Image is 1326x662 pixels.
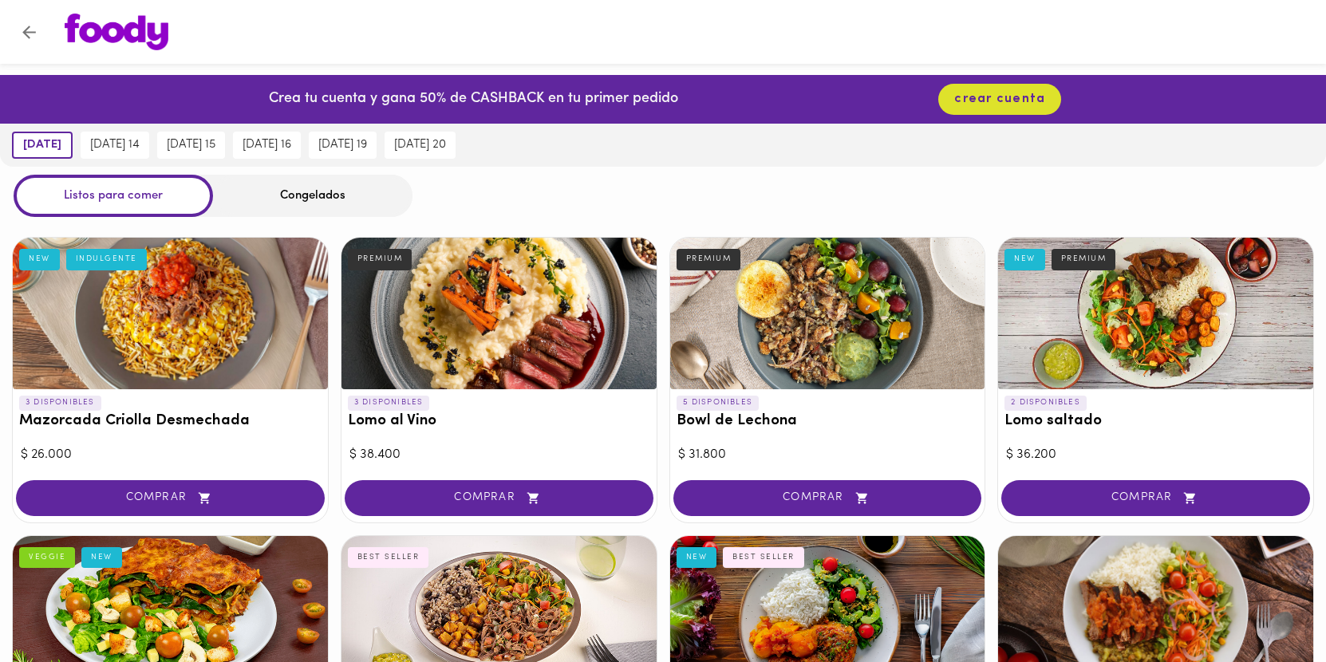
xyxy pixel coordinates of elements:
[1004,396,1087,410] p: 2 DISPONIBLES
[348,547,429,568] div: BEST SELLER
[693,491,962,505] span: COMPRAR
[65,14,168,50] img: logo.png
[309,132,377,159] button: [DATE] 19
[90,138,140,152] span: [DATE] 14
[345,480,653,516] button: COMPRAR
[349,446,649,464] div: $ 38.400
[19,396,101,410] p: 3 DISPONIBLES
[81,132,149,159] button: [DATE] 14
[233,132,301,159] button: [DATE] 16
[998,238,1313,389] div: Lomo saltado
[13,238,328,389] div: Mazorcada Criolla Desmechada
[348,249,412,270] div: PREMIUM
[81,547,122,568] div: NEW
[678,446,977,464] div: $ 31.800
[19,249,60,270] div: NEW
[16,480,325,516] button: COMPRAR
[677,396,760,410] p: 5 DISPONIBLES
[348,413,650,430] h3: Lomo al Vino
[1004,413,1307,430] h3: Lomo saltado
[14,175,213,217] div: Listos para comer
[954,92,1045,107] span: crear cuenta
[673,480,982,516] button: COMPRAR
[670,238,985,389] div: Bowl de Lechona
[243,138,291,152] span: [DATE] 16
[1021,491,1290,505] span: COMPRAR
[269,89,678,110] p: Crea tu cuenta y gana 50% de CASHBACK en tu primer pedido
[10,13,49,52] button: Volver
[19,547,75,568] div: VEGGIE
[677,413,979,430] h3: Bowl de Lechona
[677,249,741,270] div: PREMIUM
[677,547,717,568] div: NEW
[348,396,430,410] p: 3 DISPONIBLES
[1006,446,1305,464] div: $ 36.200
[341,238,657,389] div: Lomo al Vino
[66,249,147,270] div: INDULGENTE
[318,138,367,152] span: [DATE] 19
[1233,569,1310,646] iframe: Messagebird Livechat Widget
[12,132,73,159] button: [DATE]
[394,138,446,152] span: [DATE] 20
[157,132,225,159] button: [DATE] 15
[385,132,456,159] button: [DATE] 20
[21,446,320,464] div: $ 26.000
[1052,249,1116,270] div: PREMIUM
[1004,249,1045,270] div: NEW
[167,138,215,152] span: [DATE] 15
[23,138,61,152] span: [DATE]
[938,84,1061,115] button: crear cuenta
[36,491,305,505] span: COMPRAR
[213,175,412,217] div: Congelados
[365,491,633,505] span: COMPRAR
[19,413,322,430] h3: Mazorcada Criolla Desmechada
[723,547,804,568] div: BEST SELLER
[1001,480,1310,516] button: COMPRAR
